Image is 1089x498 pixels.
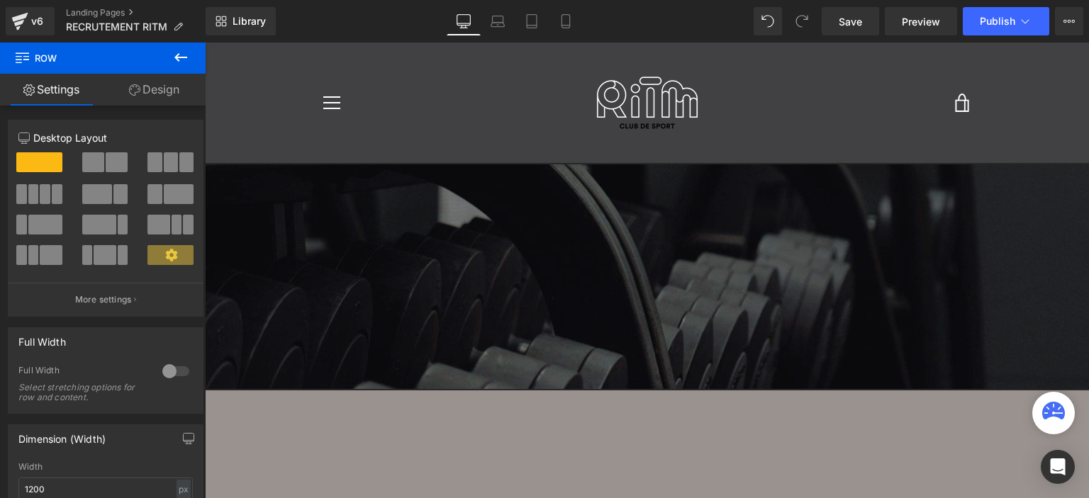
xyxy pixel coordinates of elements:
[18,365,148,380] div: Full Width
[1055,7,1083,35] button: More
[6,7,55,35] a: v6
[9,283,203,316] button: More settings
[233,15,266,28] span: Library
[515,7,549,35] a: Tablet
[902,14,940,29] span: Preview
[14,43,156,74] span: Row
[103,74,206,106] a: Design
[75,293,132,306] p: More settings
[963,7,1049,35] button: Publish
[18,425,106,445] div: Dimension (Width)
[447,7,481,35] a: Desktop
[839,14,862,29] span: Save
[980,16,1015,27] span: Publish
[754,7,782,35] button: Undo
[885,7,957,35] a: Preview
[28,12,46,30] div: v6
[18,462,193,472] div: Width
[206,7,276,35] a: New Library
[336,7,549,113] img: ritmsport
[18,130,193,145] p: Desktop Layout
[1041,450,1075,484] div: Open Intercom Messenger
[481,7,515,35] a: Laptop
[18,383,146,402] div: Select stretching options for row and content.
[549,7,583,35] a: Mobile
[66,7,206,18] a: Landing Pages
[788,7,816,35] button: Redo
[66,21,167,33] span: RECRUTEMENT RITM
[18,328,66,348] div: Full Width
